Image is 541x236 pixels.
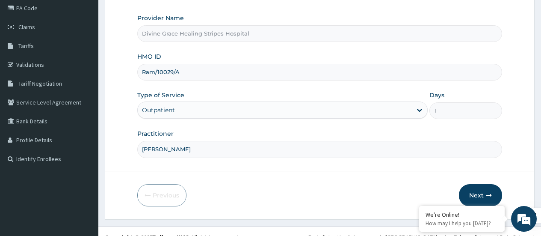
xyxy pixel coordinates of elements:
[426,220,498,227] p: How may I help you today?
[137,91,184,99] label: Type of Service
[140,4,161,25] div: Minimize live chat window
[18,42,34,50] span: Tariffs
[137,141,502,158] input: Enter Name
[426,211,498,218] div: We're Online!
[137,184,186,206] button: Previous
[137,14,184,22] label: Provider Name
[429,91,444,99] label: Days
[459,184,502,206] button: Next
[44,48,144,59] div: Chat with us now
[16,43,35,64] img: d_794563401_company_1708531726252_794563401
[50,66,118,152] span: We're online!
[4,150,163,180] textarea: Type your message and hit 'Enter'
[137,52,161,61] label: HMO ID
[137,129,174,138] label: Practitioner
[137,64,502,81] input: Enter HMO ID
[18,80,62,87] span: Tariff Negotiation
[18,23,35,31] span: Claims
[142,106,175,114] div: Outpatient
